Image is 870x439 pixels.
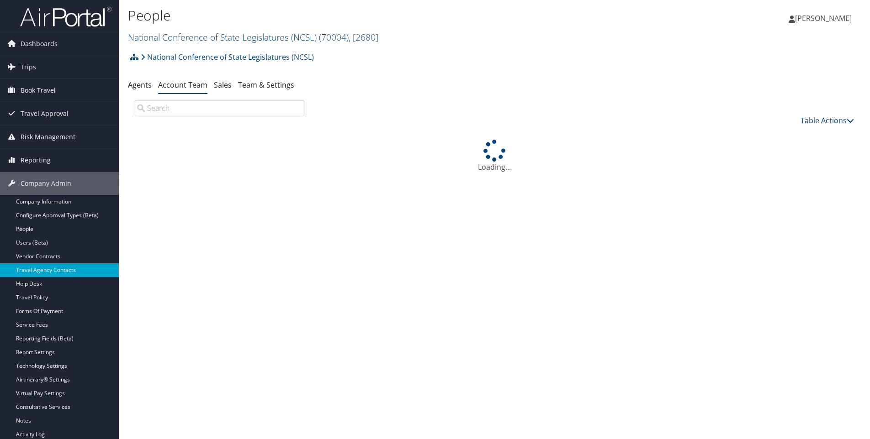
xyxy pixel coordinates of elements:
a: Table Actions [801,115,854,125]
span: Company Admin [21,172,71,195]
img: airportal-logo.png [20,6,111,27]
a: [PERSON_NAME] [789,5,861,32]
a: National Conference of State Legislatures (NCSL) [128,31,378,43]
a: National Conference of State Legislatures (NCSL) [141,48,314,66]
span: Risk Management [21,125,75,148]
span: Book Travel [21,79,56,102]
span: ( 70004 ) [319,31,349,43]
a: Sales [214,80,232,90]
input: Search [135,100,304,116]
h1: People [128,6,616,25]
span: , [ 2680 ] [349,31,378,43]
span: Travel Approval [21,102,69,125]
a: Account Team [158,80,207,90]
a: Team & Settings [238,80,294,90]
span: Trips [21,56,36,78]
span: Dashboards [21,32,58,55]
span: Reporting [21,149,51,172]
div: Loading... [128,140,861,172]
span: [PERSON_NAME] [795,13,852,23]
a: Agents [128,80,152,90]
